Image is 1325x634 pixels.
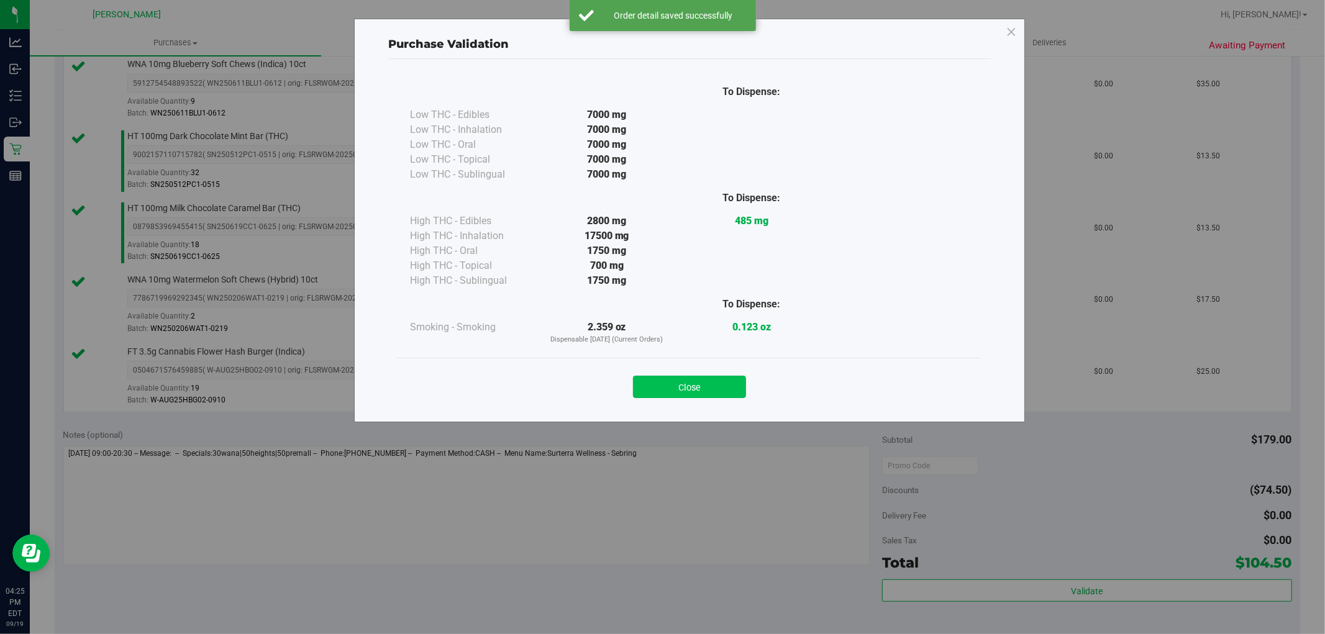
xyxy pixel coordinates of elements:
div: 2.359 oz [534,320,679,345]
div: 7000 mg [534,122,679,137]
div: Smoking - Smoking [410,320,534,335]
div: 1750 mg [534,243,679,258]
button: Close [633,376,746,398]
div: High THC - Oral [410,243,534,258]
div: Low THC - Oral [410,137,534,152]
div: Order detail saved successfully [601,9,747,22]
div: 2800 mg [534,214,679,229]
div: Low THC - Edibles [410,107,534,122]
div: 700 mg [534,258,679,273]
strong: 0.123 oz [732,321,771,333]
span: Purchase Validation [388,37,509,51]
div: To Dispense: [679,297,824,312]
div: High THC - Edibles [410,214,534,229]
p: Dispensable [DATE] (Current Orders) [534,335,679,345]
strong: 485 mg [735,215,768,227]
div: 7000 mg [534,107,679,122]
div: High THC - Inhalation [410,229,534,243]
div: To Dispense: [679,84,824,99]
div: 7000 mg [534,167,679,182]
iframe: Resource center [12,535,50,572]
div: Low THC - Sublingual [410,167,534,182]
div: Low THC - Inhalation [410,122,534,137]
div: 7000 mg [534,152,679,167]
div: 17500 mg [534,229,679,243]
div: To Dispense: [679,191,824,206]
div: Low THC - Topical [410,152,534,167]
div: 7000 mg [534,137,679,152]
div: High THC - Sublingual [410,273,534,288]
div: 1750 mg [534,273,679,288]
div: High THC - Topical [410,258,534,273]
